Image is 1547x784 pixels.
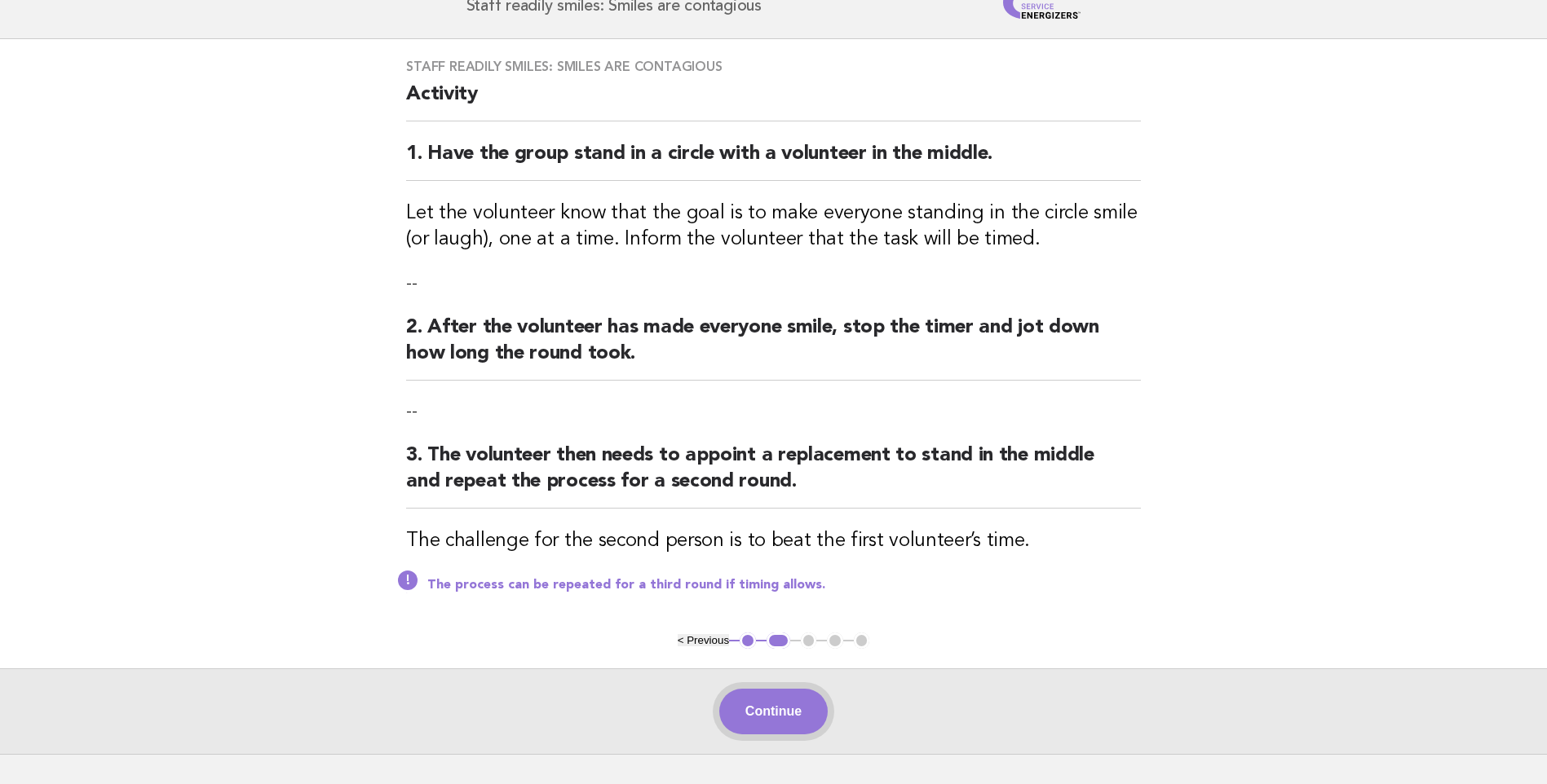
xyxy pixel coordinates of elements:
h2: 2. After the volunteer has made everyone smile, stop the timer and jot down how long the round took. [406,315,1141,381]
button: < Previous [678,634,729,646]
h3: Let the volunteer know that the goal is to make everyone standing in the circle smile (or laugh),... [406,200,1141,253]
h3: The challenge for the second person is to beat the first volunteer’s time. [406,528,1141,554]
h2: Activity [406,81,1141,121]
p: The process can be repeated for a third round if timing allows. [427,577,1141,593]
button: 2 [767,632,790,649]
h3: Staff readily smiles: Smiles are contagious [406,59,1141,75]
p: -- [406,400,1141,423]
p: -- [406,272,1141,295]
button: 1 [740,632,756,649]
button: Continue [719,689,828,734]
h2: 3. The volunteer then needs to appoint a replacement to stand in the middle and repeat the proces... [406,443,1141,509]
h2: 1. Have the group stand in a circle with a volunteer in the middle. [406,141,1141,181]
